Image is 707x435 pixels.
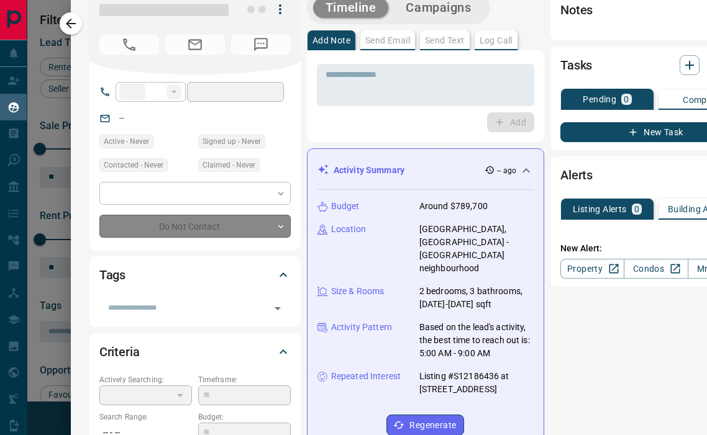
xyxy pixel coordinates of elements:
div: Tags [99,260,291,290]
p: Listing #S12186436 at [STREET_ADDRESS] [419,370,534,396]
p: -- ago [497,165,516,176]
p: Pending [583,95,616,104]
div: Do Not Contact [99,215,291,238]
h2: Alerts [560,165,593,185]
span: No Number [231,35,291,55]
p: Location [331,223,366,236]
p: Budget: [198,411,291,423]
span: Signed up - Never [203,135,261,148]
div: Criteria [99,337,291,367]
span: No Email [165,35,225,55]
p: Based on the lead's activity, the best time to reach out is: 5:00 AM - 9:00 AM [419,321,534,360]
h2: Criteria [99,342,140,362]
p: 0 [624,95,629,104]
span: Contacted - Never [104,159,163,171]
p: Actively Searching: [99,374,192,385]
h2: Tasks [560,55,592,75]
a: Property [560,259,624,279]
span: Active - Never [104,135,149,148]
p: [GEOGRAPHIC_DATA], [GEOGRAPHIC_DATA] - [GEOGRAPHIC_DATA] neighbourhood [419,223,534,275]
span: No Number [99,35,159,55]
span: Claimed - Never [203,159,255,171]
p: 0 [634,205,639,213]
p: Timeframe: [198,374,291,385]
p: Add Note [312,36,350,45]
p: Repeated Interest [331,370,401,383]
p: Search Range: [99,411,192,423]
a: Condos [624,259,688,279]
p: 2 bedrooms, 3 bathrooms, [DATE]-[DATE] sqft [419,285,534,311]
button: Open [269,300,286,317]
p: Activity Pattern [331,321,392,334]
p: Size & Rooms [331,285,385,298]
p: Listing Alerts [573,205,627,213]
p: Activity Summary [334,164,404,177]
div: Activity Summary-- ago [317,159,534,182]
h2: Tags [99,265,125,285]
a: -- [119,113,124,123]
p: Around $789,700 [419,200,488,213]
p: Budget [331,200,360,213]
